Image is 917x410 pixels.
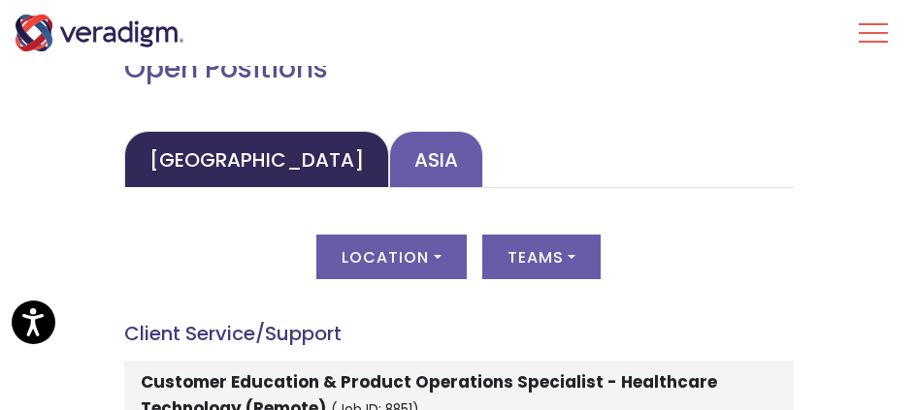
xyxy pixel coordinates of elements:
[482,235,601,279] button: Teams
[316,235,466,279] button: Location
[15,15,184,51] img: Veradigm logo
[124,131,389,188] a: [GEOGRAPHIC_DATA]
[124,322,794,345] h4: Client Service/Support
[389,131,483,188] a: Asia
[859,8,888,58] button: Toggle Navigation Menu
[124,52,794,85] h2: Open Positions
